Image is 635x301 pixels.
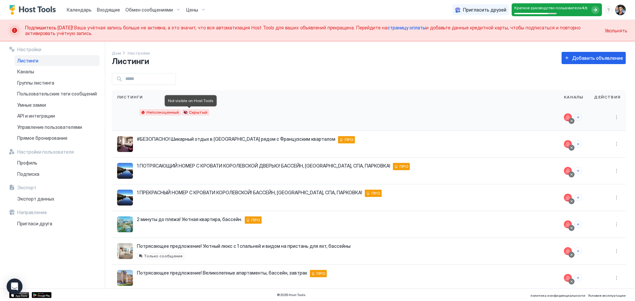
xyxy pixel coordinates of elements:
font: Профиль [17,160,37,166]
font: Дом [112,51,121,56]
font: Потрясающее предложение! Великолепные апартаменты, бассейн, завтрак [137,270,307,276]
font: ПРО [251,217,260,222]
font: Группы листинга [17,80,54,86]
font: Каналы [17,69,34,74]
div: изображение листинга [117,109,133,125]
button: Подключить каналы [574,140,582,148]
a: Экспорт данных [15,193,100,205]
font: Настройки [17,47,41,52]
font: Листинги [112,56,149,66]
div: меню [613,140,620,148]
a: Листинги [15,55,100,66]
font: Ваша учётная запись больше не активна, а это значит, что вся автоматизация Host Tools для ваших о... [74,25,387,30]
font: 5 [585,6,587,10]
div: меню [605,6,613,14]
button: Больше вариантов [613,167,620,175]
div: Открытый Интерком Мессенджер [7,279,22,294]
div: изображение листинга [117,270,133,286]
div: Not visible on Host Tools [165,95,217,106]
font: Листинги [17,58,38,63]
font: Подпишитесь [DATE]! [25,25,73,30]
button: Больше вариантов [613,220,620,228]
font: Календарь [67,7,92,13]
font: Скрытый [189,110,207,115]
input: Поле ввода [123,73,176,85]
div: меню [613,194,620,202]
button: Больше вариантов [613,247,620,255]
font: Потрясающее предложение! Уютный люкс с 1 спальней и видом на пристань для яхт, бассейны [137,243,351,249]
font: Входящие [97,7,120,13]
a: API и интеграции [15,110,100,122]
font: Пригласить друзей [463,7,506,13]
font: API и интеграции [17,113,55,119]
font: Пользовательские теги сообщений [17,91,97,96]
font: Настройки [128,51,150,56]
a: Логотип Host Tools [9,5,59,15]
div: Увольнять [605,27,627,34]
button: Подключить каналы [574,274,582,282]
div: изображение листинга [117,190,133,206]
button: Подключить каналы [574,221,582,228]
a: Входящие [97,6,120,13]
a: Пользовательские теги сообщений [15,88,100,99]
font: Действия [594,94,620,99]
font: ПРО [400,164,408,169]
button: Подключить каналы [574,167,582,174]
font: Обмен сообщениями [125,7,173,13]
font: ПРО [317,271,325,276]
font: Добавить объявление [572,55,623,61]
div: меню [613,274,620,282]
a: политика конфиденциальности [530,291,585,298]
button: Подключить каналы [574,194,582,201]
font: 4 [581,5,584,10]
button: Подключить каналы [574,114,582,121]
a: Календарь [67,6,92,13]
font: Только сообщения [144,253,183,258]
font: 2 минуты до пляжа! Уютная квартира, бассейн. [137,216,242,222]
font: #БЕЗОПАСНО! Шикарный отдых в [GEOGRAPHIC_DATA] рядом с Французским кварталом [137,136,335,142]
div: изображение листинга [117,216,133,232]
a: Группы листинга [15,77,100,89]
div: Хлебные крошки [128,49,150,56]
a: Дом [112,49,121,56]
a: Умные замки [15,99,100,111]
div: изображение листинга [117,163,133,179]
font: Пригласи друга [17,221,52,226]
font: Неполноценный [147,110,179,115]
a: страницу оплаты [387,25,426,30]
font: Прямое бронирование [17,135,67,141]
div: изображение листинга [117,243,133,259]
a: Google Play Маркет [32,292,52,298]
font: Подписка [17,171,39,177]
a: Управление пользователями [15,122,100,133]
font: Краткое руководство пользователя [514,5,581,10]
a: Профиль [15,157,100,169]
div: меню [613,220,620,228]
font: Управление пользователями [17,124,82,130]
a: Магазин приложений [9,292,29,298]
font: ПРО [371,191,380,196]
a: Пригласи друга [15,218,100,229]
a: Прямое бронирование [15,132,100,144]
font: Листинги [117,94,143,99]
font: Умные замки [17,102,46,108]
button: Больше вариантов [613,194,620,202]
button: Подключить каналы [574,247,582,255]
a: Подписка [15,169,100,180]
div: меню [613,113,620,121]
font: / [584,6,585,10]
font: Условия эксплуатации [588,293,626,297]
div: изображение листинга [117,136,133,152]
a: Условия эксплуатации [588,291,626,298]
div: Профиль пользователя [615,5,626,15]
div: Хлебные крошки [112,49,121,56]
font: 1 ПРЕКРАСНЫЙ НОМЕР С КРОВАТИ КОРОЛЕВСКОЙ! БАССЕЙН, [GEOGRAPHIC_DATA], СПА, ПАРКОВКА! [137,190,362,195]
font: Увольнять [605,28,627,33]
font: 1 ПОТРЯСАЮЩИЙ НОМЕР С КРОВАТИ КОРОЛЕВСКОЙ ДВЕРЬЮ! БАССЕЙН, [GEOGRAPHIC_DATA], СПА, ПАРКОВКА! [137,163,390,169]
font: Направление [17,209,47,215]
button: Больше вариантов [613,140,620,148]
